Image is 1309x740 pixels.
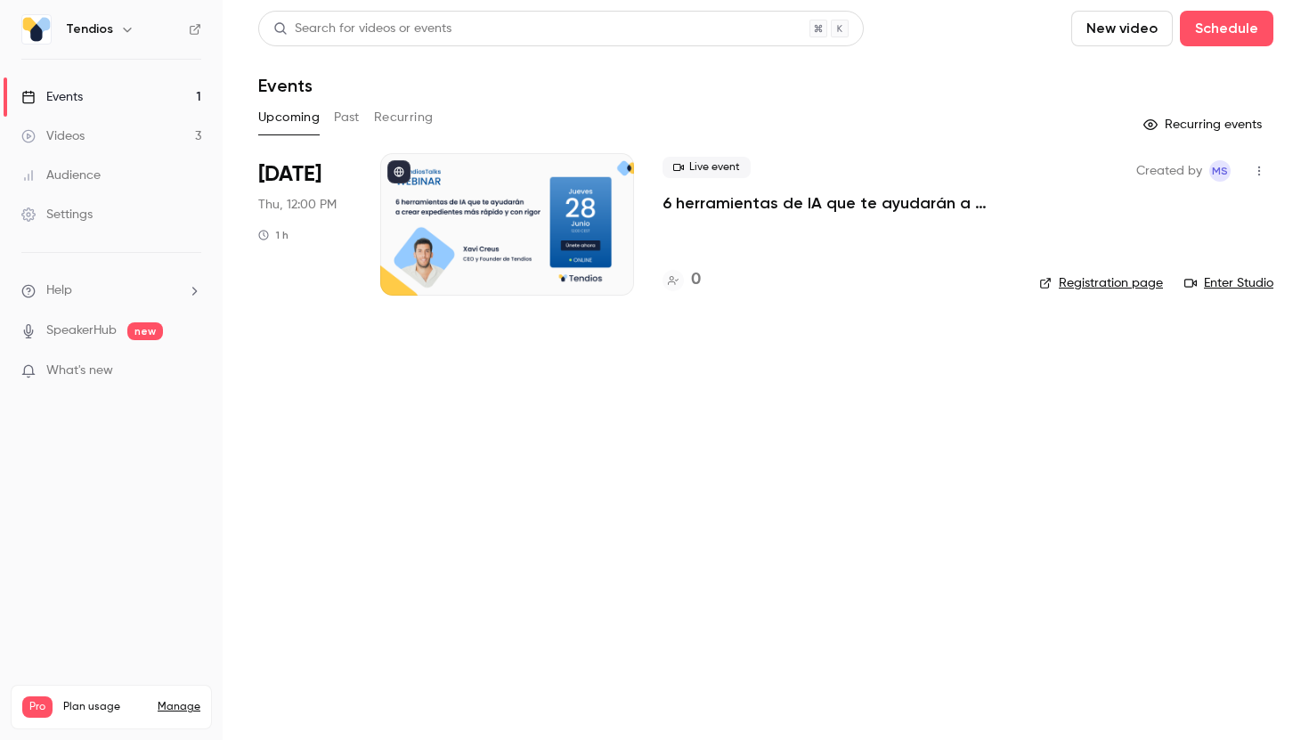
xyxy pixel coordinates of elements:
[1071,11,1173,46] button: New video
[66,20,113,38] h6: Tendios
[258,160,321,189] span: [DATE]
[1209,160,1231,182] span: Maria Serra
[46,321,117,340] a: SpeakerHub
[1184,274,1273,292] a: Enter Studio
[21,281,201,300] li: help-dropdown-opener
[46,281,72,300] span: Help
[21,88,83,106] div: Events
[258,75,313,96] h1: Events
[63,700,147,714] span: Plan usage
[46,362,113,380] span: What's new
[1180,11,1273,46] button: Schedule
[21,206,93,224] div: Settings
[258,103,320,132] button: Upcoming
[663,192,1011,214] a: 6 herramientas de IA que te ayudarán a preparar expedientes de contratación con rapidez y rigor
[1039,274,1163,292] a: Registration page
[258,196,337,214] span: Thu, 12:00 PM
[258,153,352,296] div: Aug 28 Thu, 12:00 PM (Europe/Madrid)
[158,700,200,714] a: Manage
[258,228,289,242] div: 1 h
[21,127,85,145] div: Videos
[334,103,360,132] button: Past
[273,20,451,38] div: Search for videos or events
[21,167,101,184] div: Audience
[1212,160,1228,182] span: MS
[691,268,701,292] h4: 0
[374,103,434,132] button: Recurring
[663,268,701,292] a: 0
[1136,160,1202,182] span: Created by
[663,157,751,178] span: Live event
[1135,110,1273,139] button: Recurring events
[22,696,53,718] span: Pro
[127,322,163,340] span: new
[22,15,51,44] img: Tendios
